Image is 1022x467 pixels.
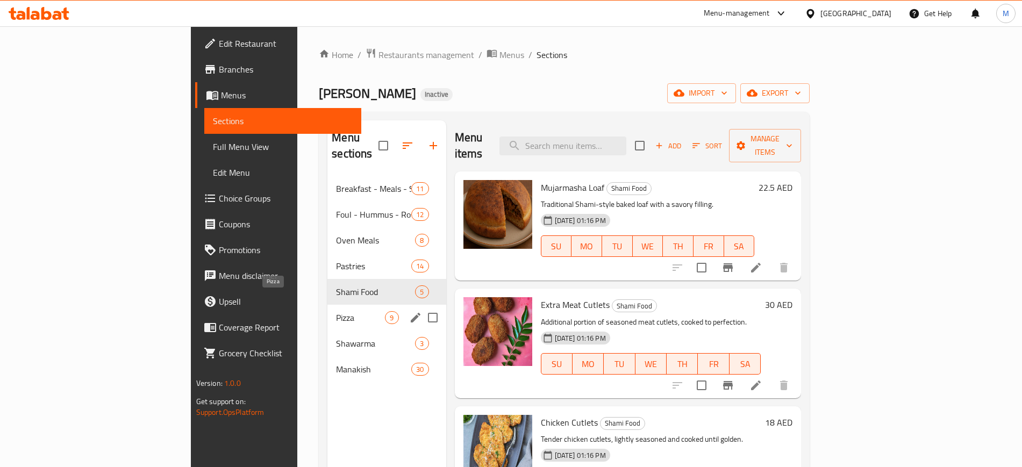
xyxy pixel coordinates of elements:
span: M [1003,8,1009,19]
span: Sort sections [395,133,420,159]
button: SU [541,353,573,375]
span: Pizza [336,311,385,324]
button: SA [730,353,761,375]
div: Inactive [420,88,453,101]
span: Restaurants management [378,48,474,61]
a: Promotions [195,237,361,263]
li: / [478,48,482,61]
a: Edit menu item [749,379,762,392]
a: Choice Groups [195,185,361,211]
span: 11 [412,184,428,194]
span: Sections [537,48,567,61]
a: Full Menu View [204,134,361,160]
a: Upsell [195,289,361,314]
button: TU [602,235,633,257]
button: edit [408,310,424,326]
span: Shami Food [601,417,645,429]
span: Branches [219,63,353,76]
span: Shawarma [336,337,415,350]
span: TH [671,356,694,372]
span: Select to update [690,374,713,397]
a: Edit menu item [749,261,762,274]
button: Sort [690,138,725,154]
span: Menus [221,89,353,102]
div: items [411,182,428,195]
a: Coupons [195,211,361,237]
span: 12 [412,210,428,220]
div: Breakfast - Meals - Sandwich11 [327,176,446,202]
span: TU [606,239,628,254]
span: Edit Restaurant [219,37,353,50]
span: TU [608,356,631,372]
div: Shami Food [612,299,657,312]
button: Manage items [729,129,801,162]
li: / [528,48,532,61]
button: SA [724,235,755,257]
span: Foul - Hummus - Rosary - Crumbs [336,208,411,221]
span: Sort [692,140,722,152]
span: Extra Meat Cutlets [541,297,610,313]
button: MO [573,353,604,375]
a: Menus [487,48,524,62]
div: Shami Food [606,182,652,195]
h6: 30 AED [765,297,792,312]
span: Chicken Cutlets [541,414,598,430]
span: MO [577,356,599,372]
span: SA [728,239,751,254]
span: [PERSON_NAME] [319,81,416,105]
div: items [415,285,428,298]
button: Add section [420,133,446,159]
span: Choice Groups [219,192,353,205]
span: export [749,87,801,100]
button: Add [651,138,685,154]
div: Shami Food5 [327,279,446,305]
span: Inactive [420,90,453,99]
span: Shami Food [612,300,656,312]
span: Coverage Report [219,321,353,334]
span: 9 [385,313,398,323]
span: Manakish [336,363,411,376]
button: WE [633,235,663,257]
span: Manage items [738,132,792,159]
nav: Menu sections [327,171,446,386]
div: Oven Meals8 [327,227,446,253]
span: SU [546,356,568,372]
h6: 18 AED [765,415,792,430]
span: WE [637,239,659,254]
img: Extra Meat Cutlets [463,297,532,366]
span: Add item [651,138,685,154]
div: [GEOGRAPHIC_DATA] [820,8,891,19]
button: MO [571,235,602,257]
div: Shami Food [600,417,645,430]
a: Sections [204,108,361,134]
a: Grocery Checklist [195,340,361,366]
button: FR [698,353,729,375]
p: Additional portion of seasoned meat cutlets, cooked to perfection. [541,315,761,329]
span: TH [667,239,689,254]
div: Menu-management [704,7,770,20]
span: [DATE] 01:16 PM [551,333,610,343]
span: [DATE] 01:16 PM [551,215,610,226]
div: Pizza9edit [327,305,446,331]
span: import [676,87,727,100]
span: 30 [412,364,428,375]
span: Coupons [219,218,353,231]
p: Tender chicken cutlets, lightly seasoned and cooked until golden. [541,433,761,446]
span: 5 [416,287,428,297]
div: Foul - Hummus - Rosary - Crumbs12 [327,202,446,227]
button: Branch-specific-item [715,255,741,281]
span: Version: [196,376,223,390]
input: search [499,136,626,155]
span: Oven Meals [336,234,415,247]
a: Coverage Report [195,314,361,340]
span: Upsell [219,295,353,308]
a: Branches [195,56,361,82]
span: Menu disclaimer [219,269,353,282]
button: TU [604,353,635,375]
a: Menus [195,82,361,108]
div: items [411,363,428,376]
span: Select all sections [372,134,395,157]
div: Breakfast - Meals - Sandwich [336,182,411,195]
span: Full Menu View [213,140,353,153]
span: Add [654,140,683,152]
